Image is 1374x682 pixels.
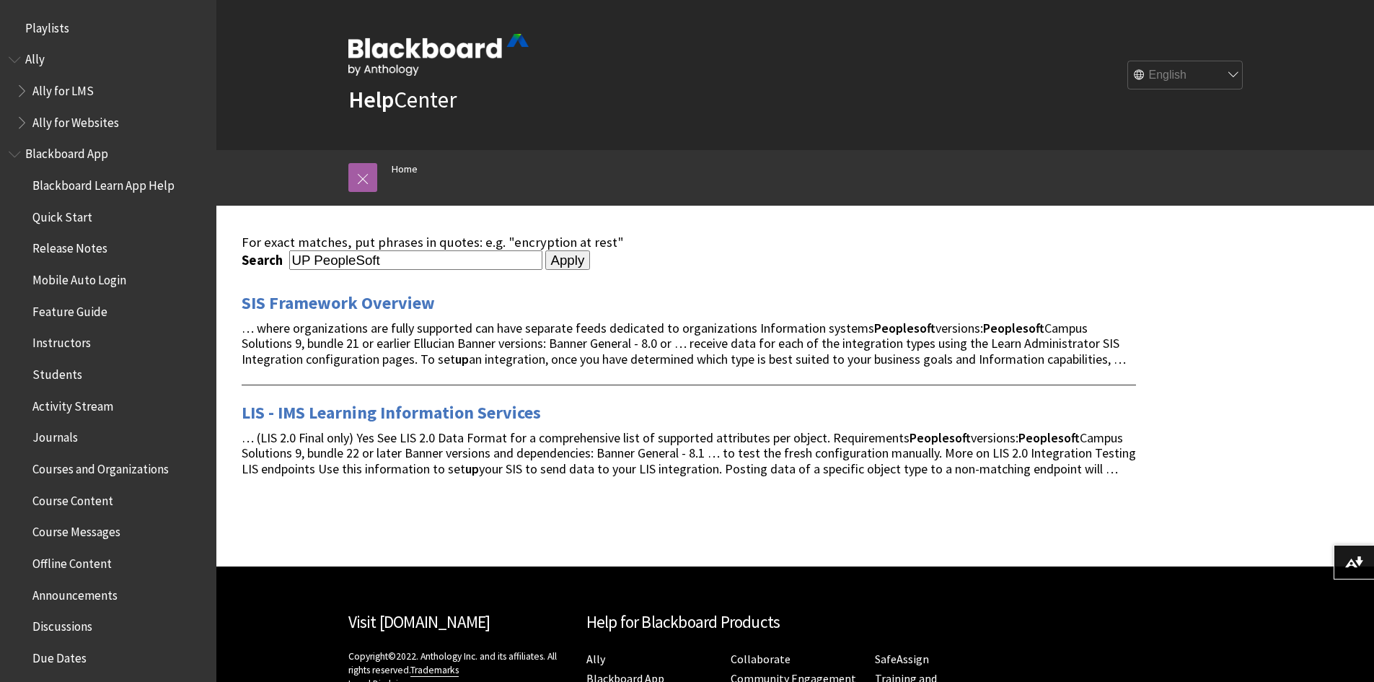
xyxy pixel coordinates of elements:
strong: Peoplesoft [910,429,971,446]
h2: Help for Blackboard Products [586,610,1005,635]
span: Playlists [25,16,69,35]
span: Announcements [32,583,118,603]
a: Visit [DOMAIN_NAME] [348,611,490,632]
a: SIS Framework Overview [242,292,435,315]
span: Students [32,362,82,382]
span: Feature Guide [32,300,107,319]
span: Course Content [32,489,113,508]
span: Quick Start [32,205,92,224]
span: Course Messages [32,520,120,540]
span: Journals [32,426,78,445]
strong: up [465,460,479,477]
a: LIS - IMS Learning Information Services [242,401,541,424]
span: Ally for LMS [32,79,94,98]
nav: Book outline for Playlists [9,16,208,40]
span: Blackboard App [25,142,108,162]
select: Site Language Selector [1128,61,1243,90]
strong: up [455,351,469,367]
span: … (LIS 2.0 Final only) Yes See LIS 2.0 Data Format for a comprehensive list of supported attribut... [242,429,1136,478]
a: Home [392,160,418,178]
strong: Help [348,85,394,114]
a: SafeAssign [875,652,929,667]
a: Trademarks [410,664,459,677]
span: Courses and Organizations [32,457,169,476]
strong: Peoplesoft [1018,429,1080,446]
nav: Book outline for Anthology Ally Help [9,48,208,135]
span: Ally for Websites [32,110,119,130]
span: Mobile Auto Login [32,268,126,287]
span: Offline Content [32,551,112,571]
input: Apply [545,250,591,271]
span: … where organizations are fully supported can have separate feeds dedicated to organizations Info... [242,320,1126,368]
span: Activity Stream [32,394,113,414]
span: Release Notes [32,237,107,256]
span: Due Dates [32,646,87,665]
span: Instructors [32,331,91,351]
label: Search [242,252,286,268]
strong: Peoplesoft [874,320,935,336]
a: Collaborate [731,652,791,667]
span: Discussions [32,614,92,634]
span: Ally [25,48,45,67]
div: For exact matches, put phrases in quotes: e.g. "encryption at rest" [242,235,1136,250]
a: Ally [586,652,605,667]
a: HelpCenter [348,85,457,114]
strong: Peoplesoft [983,320,1044,336]
span: Blackboard Learn App Help [32,173,175,193]
img: Blackboard by Anthology [348,34,529,76]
